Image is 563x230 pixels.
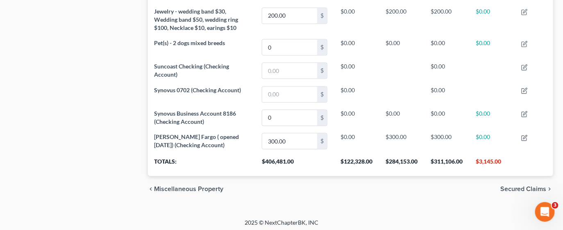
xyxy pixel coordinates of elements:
[154,8,238,31] span: Jewelry - wedding band $30, Wedding band $50, wedding ring $100, Necklace $10, earings $10
[379,153,424,176] th: $284,153.00
[334,130,379,153] td: $0.00
[262,8,317,23] input: 0.00
[424,35,469,59] td: $0.00
[424,153,469,176] th: $311,106.00
[469,130,515,153] td: $0.00
[379,4,424,35] td: $200.00
[500,186,553,192] button: Secured Claims chevron_right
[424,130,469,153] td: $300.00
[379,106,424,129] td: $0.00
[334,106,379,129] td: $0.00
[424,82,469,106] td: $0.00
[469,153,515,176] th: $3,145.00
[154,186,224,192] span: Miscellaneous Property
[317,110,327,125] div: $
[262,39,317,55] input: 0.00
[334,153,379,176] th: $122,328.00
[317,8,327,23] div: $
[262,87,317,102] input: 0.00
[334,35,379,59] td: $0.00
[469,35,515,59] td: $0.00
[334,82,379,106] td: $0.00
[552,202,558,209] span: 3
[469,4,515,35] td: $0.00
[317,87,327,102] div: $
[255,153,334,176] th: $406,481.00
[469,106,515,129] td: $0.00
[262,110,317,125] input: 0.00
[262,63,317,78] input: 0.00
[334,4,379,35] td: $0.00
[148,186,154,192] i: chevron_left
[334,59,379,82] td: $0.00
[500,186,547,192] span: Secured Claims
[154,87,241,93] span: Synovus 0702 (Checking Account)
[317,39,327,55] div: $
[424,106,469,129] td: $0.00
[154,133,239,148] span: [PERSON_NAME] Fargo ( opened [DATE]) (Checking Account)
[148,153,256,176] th: Totals:
[262,133,317,149] input: 0.00
[317,63,327,78] div: $
[154,63,229,78] span: Suncoast Checking (Checking Account)
[424,4,469,35] td: $200.00
[379,130,424,153] td: $300.00
[154,110,236,125] span: Synovus Business Account 8186 (Checking Account)
[535,202,555,222] iframe: Intercom live chat
[547,186,553,192] i: chevron_right
[317,133,327,149] div: $
[424,59,469,82] td: $0.00
[379,35,424,59] td: $0.00
[154,39,225,46] span: Pet(s) - 2 dogs mixed breeds
[148,186,224,192] button: chevron_left Miscellaneous Property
